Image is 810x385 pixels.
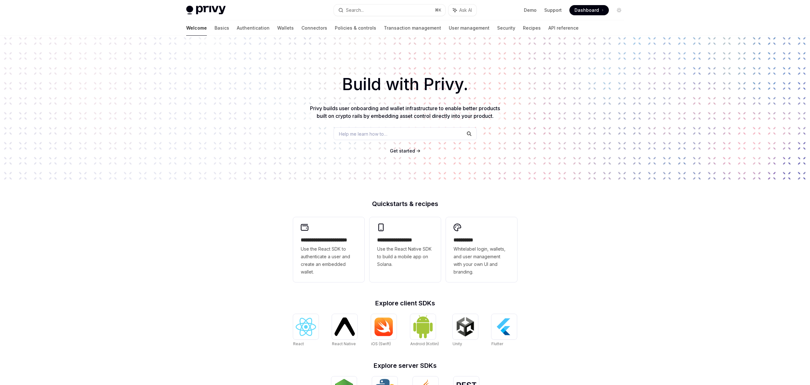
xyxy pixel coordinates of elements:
a: Welcome [186,20,207,36]
span: React Native [332,341,356,346]
a: **** **** **** ***Use the React Native SDK to build a mobile app on Solana. [370,217,441,282]
a: Transaction management [384,20,441,36]
span: Use the React Native SDK to build a mobile app on Solana. [377,245,433,268]
a: Wallets [277,20,294,36]
img: Android (Kotlin) [413,315,433,339]
span: iOS (Swift) [371,341,391,346]
a: Get started [390,148,415,154]
a: Dashboard [569,5,609,15]
a: FlutterFlutter [491,314,517,347]
span: Privy builds user onboarding and wallet infrastructure to enable better products built on crypto ... [310,105,500,119]
h2: Quickstarts & recipes [293,201,517,207]
a: Policies & controls [335,20,376,36]
button: Toggle dark mode [614,5,624,15]
img: Flutter [494,317,514,337]
span: Whitelabel login, wallets, and user management with your own UI and branding. [454,245,510,276]
img: Unity [455,317,475,337]
button: Ask AI [448,4,476,16]
span: Android (Kotlin) [410,341,439,346]
div: Search... [346,6,364,14]
span: ⌘ K [435,8,441,13]
span: Dashboard [574,7,599,13]
a: Android (Kotlin)Android (Kotlin) [410,314,439,347]
a: API reference [548,20,579,36]
a: React NativeReact Native [332,314,357,347]
button: Search...⌘K [334,4,445,16]
span: Use the React SDK to authenticate a user and create an embedded wallet. [301,245,357,276]
a: Recipes [523,20,541,36]
a: ReactReact [293,314,319,347]
h1: Build with Privy. [10,72,800,97]
span: Help me learn how to… [339,131,387,137]
a: iOS (Swift)iOS (Swift) [371,314,397,347]
span: Get started [390,148,415,153]
h2: Explore client SDKs [293,300,517,306]
img: React Native [335,317,355,336]
img: React [296,318,316,336]
a: Basics [215,20,229,36]
a: Connectors [301,20,327,36]
a: UnityUnity [453,314,478,347]
img: iOS (Swift) [374,317,394,336]
span: Unity [453,341,462,346]
span: React [293,341,304,346]
a: User management [449,20,490,36]
a: Security [497,20,515,36]
span: Ask AI [459,7,472,13]
a: Support [544,7,562,13]
img: light logo [186,6,226,15]
h2: Explore server SDKs [293,362,517,369]
a: Demo [524,7,537,13]
a: Authentication [237,20,270,36]
span: Flutter [491,341,503,346]
a: **** *****Whitelabel login, wallets, and user management with your own UI and branding. [446,217,517,282]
